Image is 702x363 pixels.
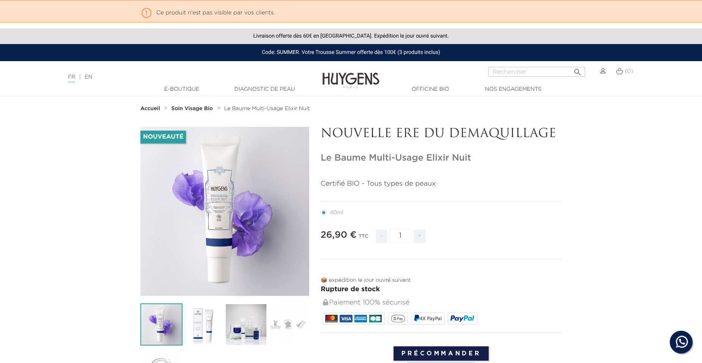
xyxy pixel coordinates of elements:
span: - [376,230,387,243]
li: Nouveauté [140,131,186,144]
span: 4X PayPal [420,316,442,321]
a: FR [68,74,75,82]
input: Rechercher [488,67,585,77]
strong: Accueil [140,106,160,111]
div: Paiement 100% sécurisé [322,295,562,311]
img: AMEX [354,315,367,322]
p: NOUVELLE ERE DU DEMAQUILLAGE [321,127,562,141]
label: 40ml [321,210,353,216]
a: Accueil [140,106,162,112]
img: CB_NATIONALE [369,315,382,322]
a: EN [85,74,92,80]
p: Ce produit n'est pas visible par vos clients. [140,5,562,17]
img: Paiement 100% sécurisé [323,299,328,305]
a: E-Boutique [144,85,220,93]
img: VISA [340,315,352,322]
div: | [64,73,287,82]
img: Huygens [323,60,379,90]
p: Certifié BIO - Tous types de peaux [321,179,562,189]
h1: Le Baume Multi-Usage Elixir Nuit [321,153,562,164]
a: Nos engagements [475,85,551,93]
strong: Soin Visage Bio [171,106,213,111]
div: TTC [359,228,368,249]
i:  [140,5,153,17]
input: Quantité [389,229,412,242]
img: MASTERCARD [325,315,338,322]
a: Le Baume Multi-Usage Elixir Nuit [224,106,310,112]
button:  [571,65,584,75]
i:  [573,65,582,74]
span: Rupture de stock [321,286,380,293]
img: google_pay [391,315,405,322]
input: Précommander [393,346,489,361]
a: Diagnostic de peau [227,85,302,93]
span: Le Baume Multi-Usage Elixir Nuit [224,106,310,111]
a: Officine Bio [392,85,468,93]
span: + [414,230,426,243]
a: Soin Visage Bio [171,106,215,112]
p: 📦 expédition le jour ouvré suivant [321,276,562,284]
span: (0) [625,69,633,74]
span: 26,90 € [321,230,357,240]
